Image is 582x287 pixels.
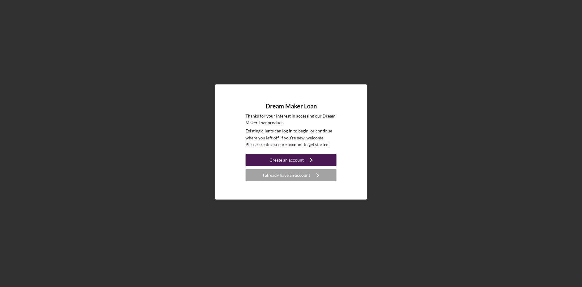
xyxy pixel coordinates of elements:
[246,154,336,166] button: Create an account
[246,169,336,181] button: I already have an account
[263,169,310,181] div: I already have an account
[246,128,336,148] p: Existing clients can log in to begin, or continue where you left off. If you're new, welcome! Ple...
[246,113,336,126] p: Thanks for your interest in accessing our Dream Maker Loan product.
[266,103,317,110] h4: Dream Maker Loan
[246,154,336,168] a: Create an account
[269,154,304,166] div: Create an account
